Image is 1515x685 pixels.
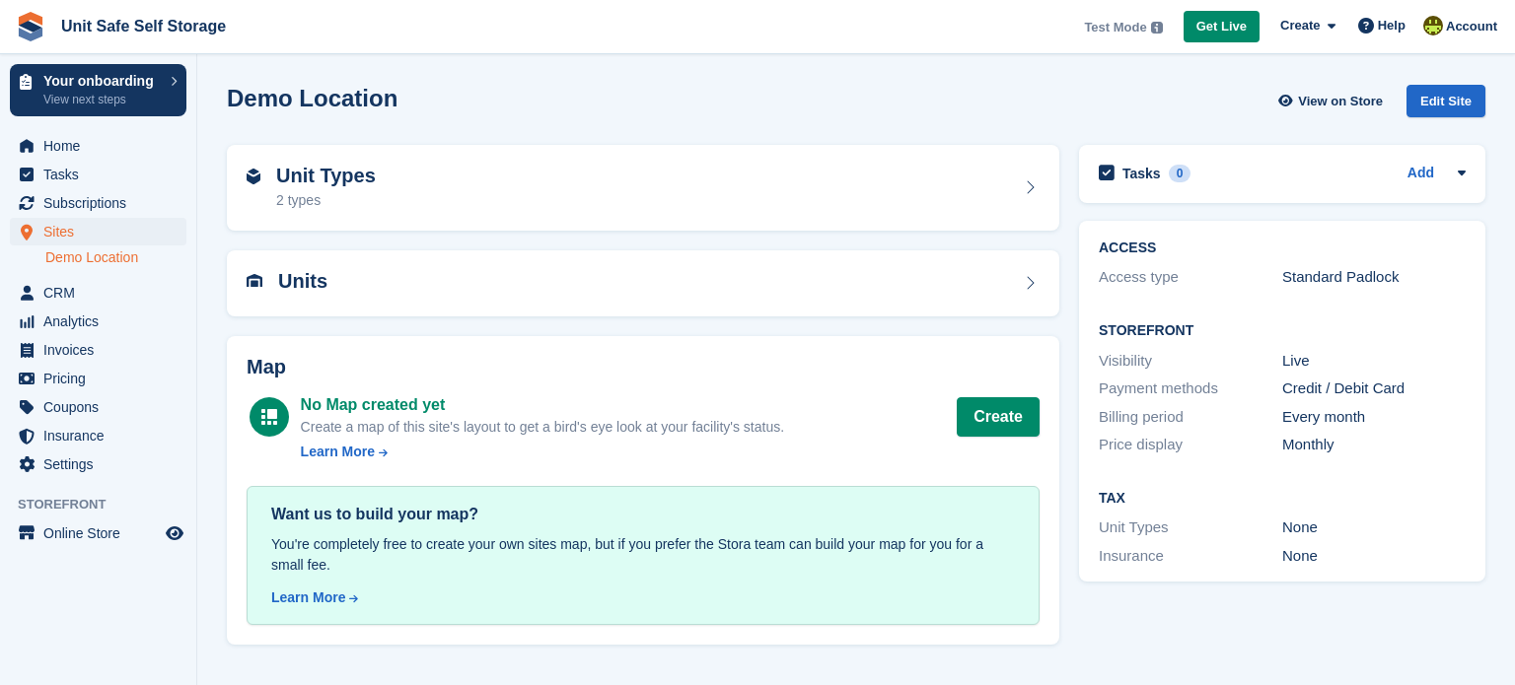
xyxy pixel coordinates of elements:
span: Account [1446,17,1497,36]
a: menu [10,393,186,421]
img: map-icn-white-8b231986280072e83805622d3debb4903e2986e43859118e7b4002611c8ef794.svg [261,409,277,425]
a: menu [10,365,186,392]
a: Units [227,250,1059,316]
div: Access type [1099,266,1282,289]
a: Your onboarding View next steps [10,64,186,116]
a: menu [10,189,186,217]
a: menu [10,422,186,449]
div: Live [1282,350,1466,373]
img: stora-icon-8386f47178a22dfd0bd8f6a31ec36ba5ce8667c1dd55bd0f319d3a0aa187defe.svg [16,12,45,41]
h2: Demo Location [227,85,397,111]
div: None [1282,516,1466,539]
button: Create [957,397,1040,437]
div: Insurance [1099,545,1282,568]
span: Subscriptions [43,189,162,217]
span: Create [1280,16,1320,35]
a: Preview store [163,521,186,545]
a: menu [10,450,186,478]
span: View on Store [1298,92,1383,111]
p: Your onboarding [43,74,161,88]
div: 2 types [276,190,376,211]
a: Unit Safe Self Storage [53,10,234,42]
a: Get Live [1184,11,1260,43]
div: Credit / Debit Card [1282,377,1466,400]
div: Standard Padlock [1282,266,1466,289]
a: menu [10,161,186,188]
div: Visibility [1099,350,1282,373]
img: unit-icn-7be61d7bf1b0ce9d3e12c5938cc71ed9869f7b940bace4675aadf7bd6d80202e.svg [247,274,262,288]
div: Learn More [271,587,345,608]
div: You're completely free to create your own sites map, but if you prefer the Stora team can build y... [271,534,1015,576]
div: Payment methods [1099,377,1282,400]
span: Home [43,132,162,160]
h2: Tax [1099,491,1466,507]
a: menu [10,279,186,307]
span: Storefront [18,495,196,514]
span: Invoices [43,336,162,364]
h2: Units [278,270,327,293]
div: Price display [1099,434,1282,456]
div: Edit Site [1407,85,1485,117]
a: Demo Location [45,248,186,267]
span: Test Mode [1084,18,1146,37]
div: Create a map of this site's layout to get a bird's eye look at your facility's status. [301,417,784,438]
span: Insurance [43,422,162,449]
a: menu [10,218,186,245]
div: Monthly [1282,434,1466,456]
div: None [1282,545,1466,568]
p: View next steps [43,91,161,108]
a: Edit Site [1407,85,1485,125]
div: No Map created yet [301,393,784,417]
span: Settings [43,450,162,478]
a: Learn More [271,587,1015,608]
h2: Unit Types [276,165,376,187]
div: Billing period [1099,406,1282,429]
a: menu [10,336,186,364]
a: Add [1407,163,1434,185]
a: menu [10,132,186,160]
a: menu [10,308,186,335]
span: Tasks [43,161,162,188]
a: View on Store [1275,85,1391,117]
span: Analytics [43,308,162,335]
a: Unit Types 2 types [227,145,1059,232]
span: Help [1378,16,1406,35]
div: Learn More [301,442,375,462]
h2: Storefront [1099,323,1466,339]
h2: Tasks [1122,165,1161,182]
img: Jeff Bodenmuller [1423,16,1443,35]
span: Sites [43,218,162,245]
span: Online Store [43,519,162,547]
span: Pricing [43,365,162,392]
img: unit-type-icn-2b2737a686de81e16bb02015468b77c625bbabd49415b5ef34ead5e3b44a266d.svg [247,169,260,184]
div: Every month [1282,406,1466,429]
span: Coupons [43,393,162,421]
h2: ACCESS [1099,240,1466,256]
div: 0 [1169,165,1191,182]
h2: Map [247,356,1040,378]
img: icon-info-grey-7440780725fd019a000dd9b08b2336e03edf1995a4989e88bcd33f0948082b44.svg [1151,22,1163,34]
span: Get Live [1196,17,1247,36]
a: Learn More [301,442,784,462]
a: menu [10,519,186,547]
span: CRM [43,279,162,307]
div: Unit Types [1099,516,1282,539]
div: Want us to build your map? [271,503,1015,526]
